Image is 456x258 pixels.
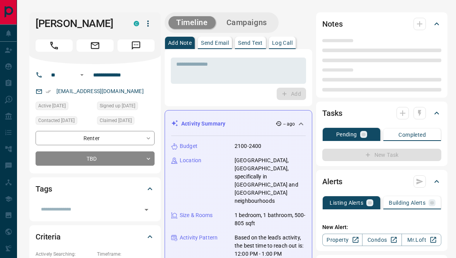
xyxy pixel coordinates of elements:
[36,116,93,127] div: Mon Aug 11 2025
[168,16,216,29] button: Timeline
[201,40,229,46] p: Send Email
[36,251,93,258] p: Actively Searching:
[336,132,357,137] p: Pending
[100,102,135,110] span: Signed up [DATE]
[389,200,425,205] p: Building Alerts
[77,70,87,80] button: Open
[235,211,306,227] p: 1 bedroom, 1 bathroom, 500-805 sqft
[322,172,441,191] div: Alerts
[171,117,306,131] div: Activity Summary-- ago
[181,120,225,128] p: Activity Summary
[117,39,155,52] span: Message
[322,104,441,122] div: Tasks
[36,131,155,145] div: Renter
[97,102,155,112] div: Tue Jun 24 2025
[238,40,263,46] p: Send Text
[38,117,75,124] span: Contacted [DATE]
[97,251,155,258] p: Timeframe:
[330,200,363,205] p: Listing Alerts
[168,40,192,46] p: Add Note
[235,234,306,258] p: Based on the lead's activity, the best time to reach out is: 12:00 PM - 1:00 PM
[398,132,426,137] p: Completed
[322,107,342,119] h2: Tasks
[56,88,144,94] a: [EMAIL_ADDRESS][DOMAIN_NAME]
[235,142,261,150] p: 2100-2400
[322,223,441,231] p: New Alert:
[36,231,61,243] h2: Criteria
[322,234,362,246] a: Property
[402,234,441,246] a: Mr.Loft
[362,234,402,246] a: Condos
[36,102,93,112] div: Wed Aug 13 2025
[100,117,132,124] span: Claimed [DATE]
[141,204,152,215] button: Open
[322,15,441,33] div: Notes
[77,39,114,52] span: Email
[322,18,342,30] h2: Notes
[322,175,342,188] h2: Alerts
[36,17,122,30] h1: [PERSON_NAME]
[134,21,139,26] div: condos.ca
[36,183,52,195] h2: Tags
[36,39,73,52] span: Call
[180,156,201,165] p: Location
[180,142,197,150] p: Budget
[46,89,51,94] svg: Email Verified
[180,211,213,219] p: Size & Rooms
[36,180,155,198] div: Tags
[97,116,155,127] div: Mon Aug 11 2025
[219,16,275,29] button: Campaigns
[38,102,66,110] span: Active [DATE]
[283,121,295,127] p: -- ago
[36,151,155,166] div: TBD
[36,227,155,246] div: Criteria
[272,40,293,46] p: Log Call
[180,234,218,242] p: Activity Pattern
[235,156,306,205] p: [GEOGRAPHIC_DATA], [GEOGRAPHIC_DATA], specifically in [GEOGRAPHIC_DATA] and [GEOGRAPHIC_DATA] nei...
